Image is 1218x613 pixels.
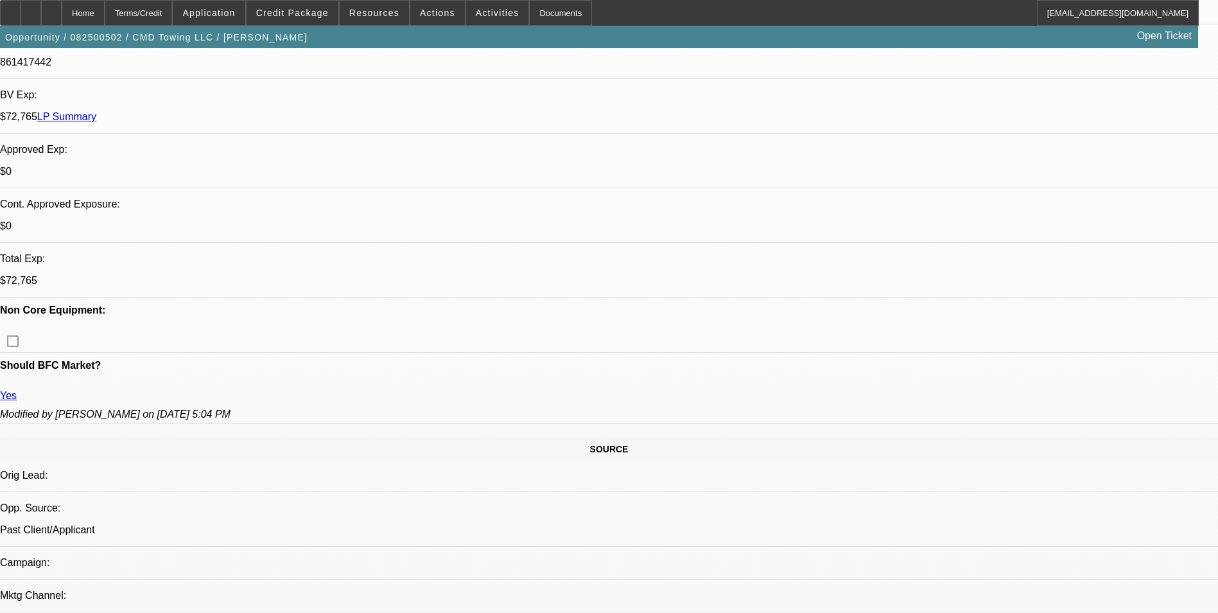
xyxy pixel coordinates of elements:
[466,1,529,25] button: Activities
[340,1,409,25] button: Resources
[5,32,308,42] span: Opportunity / 082500502 / CMD Towing LLC / [PERSON_NAME]
[173,1,245,25] button: Application
[476,8,519,18] span: Activities
[247,1,338,25] button: Credit Package
[182,8,235,18] span: Application
[256,8,329,18] span: Credit Package
[37,111,96,122] a: LP Summary
[349,8,399,18] span: Resources
[590,444,629,454] span: SOURCE
[420,8,455,18] span: Actions
[410,1,465,25] button: Actions
[1132,25,1197,47] a: Open Ticket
